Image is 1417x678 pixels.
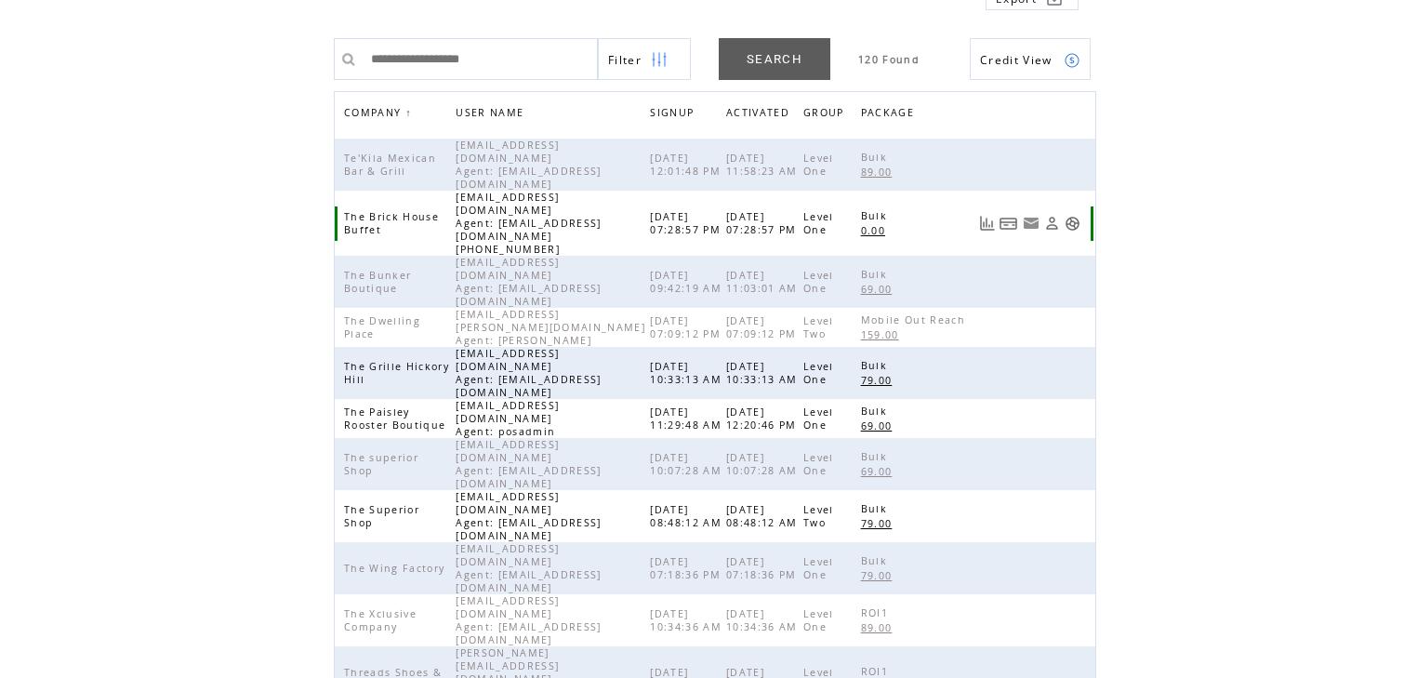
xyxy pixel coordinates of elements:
span: [DATE] 10:34:36 AM [726,607,802,633]
span: COMPANY [344,101,405,128]
span: The superior Shop [344,451,418,477]
span: GROUP [803,101,849,128]
span: USER NAME [456,101,528,128]
a: Resend welcome email to this user [1023,215,1040,232]
span: The Wing Factory [344,562,449,575]
span: [EMAIL_ADDRESS][DOMAIN_NAME] Agent: [EMAIL_ADDRESS][DOMAIN_NAME] [PHONE_NUMBER] [456,191,601,256]
a: Filter [598,38,691,80]
a: 79.00 [861,515,902,531]
a: 69.00 [861,418,902,433]
a: View Usage [979,216,995,232]
a: View Profile [1044,216,1060,232]
span: [DATE] 12:20:46 PM [726,405,801,432]
span: Show filters [608,52,642,68]
a: 69.00 [861,281,902,297]
span: [DATE] 10:07:28 AM [726,451,802,477]
span: 69.00 [861,283,897,296]
span: Bulk [861,151,892,164]
span: SIGNUP [650,101,698,128]
span: The Paisley Rooster Boutique [344,405,450,432]
span: [DATE] 08:48:12 AM [726,503,802,529]
span: ROI1 [861,665,893,678]
span: [DATE] 07:28:57 PM [726,210,801,236]
span: Level One [803,405,834,432]
span: [DATE] 11:58:23 AM [726,152,802,178]
span: [DATE] 10:33:13 AM [726,360,802,386]
span: [DATE] 08:48:12 AM [650,503,726,529]
span: Level One [803,607,834,633]
span: Bulk [861,554,892,567]
span: The Xclusive Company [344,607,417,633]
a: USER NAME [456,106,528,117]
span: [DATE] 10:33:13 AM [650,360,726,386]
a: PACKAGE [861,101,923,128]
span: [DATE] 07:09:12 PM [650,314,725,340]
span: [DATE] 07:18:36 PM [726,555,801,581]
span: Level One [803,555,834,581]
span: Level Two [803,503,834,529]
a: COMPANY↑ [344,107,412,118]
span: [EMAIL_ADDRESS][DOMAIN_NAME] Agent: [EMAIL_ADDRESS][DOMAIN_NAME] [456,490,601,542]
span: Te'Kila Mexican Bar & Grill [344,152,436,178]
span: 120 Found [858,53,920,66]
span: [DATE] 11:03:01 AM [726,269,802,295]
span: ACTIVATED [726,101,794,128]
a: 0.00 [861,222,894,238]
span: Bulk [861,405,892,418]
span: The Bunker Boutique [344,269,411,295]
a: View Bills [1000,216,1018,232]
span: The Grille Hickory Hill [344,360,449,386]
span: 89.00 [861,166,897,179]
span: [EMAIL_ADDRESS][DOMAIN_NAME] Agent: [EMAIL_ADDRESS][DOMAIN_NAME] [456,256,601,308]
a: GROUP [803,101,854,128]
span: [EMAIL_ADDRESS][PERSON_NAME][DOMAIN_NAME] Agent: [PERSON_NAME] [456,308,645,347]
a: 89.00 [861,164,902,179]
span: The Dwelling Place [344,314,420,340]
span: [DATE] 07:18:36 PM [650,555,725,581]
span: 79.00 [861,374,897,387]
span: Level One [803,360,834,386]
a: SIGNUP [650,106,698,117]
span: PACKAGE [861,101,919,128]
span: Bulk [861,209,892,222]
img: filters.png [651,39,668,81]
span: The Superior Shop [344,503,419,529]
span: 79.00 [861,569,897,582]
span: [DATE] 11:29:48 AM [650,405,726,432]
span: [EMAIL_ADDRESS][DOMAIN_NAME] Agent: [EMAIL_ADDRESS][DOMAIN_NAME] [456,542,601,594]
a: ACTIVATED [726,101,799,128]
a: Support [1065,216,1080,232]
span: [DATE] 12:01:48 PM [650,152,725,178]
a: 79.00 [861,567,902,583]
img: credits.png [1064,52,1080,69]
span: 159.00 [861,328,904,341]
span: [DATE] 07:09:12 PM [726,314,801,340]
span: Level One [803,451,834,477]
span: 69.00 [861,419,897,432]
span: ROI1 [861,606,893,619]
span: [DATE] 09:42:19 AM [650,269,726,295]
span: Bulk [861,502,892,515]
span: Show Credits View [980,52,1053,68]
a: 159.00 [861,326,908,342]
span: Mobile Out Reach [861,313,970,326]
a: 89.00 [861,619,902,635]
span: [EMAIL_ADDRESS][DOMAIN_NAME] Agent: posadmin [456,399,560,438]
span: [DATE] 10:34:36 AM [650,607,726,633]
span: Bulk [861,450,892,463]
span: 89.00 [861,621,897,634]
a: 79.00 [861,372,902,388]
a: Credit View [970,38,1091,80]
span: 69.00 [861,465,897,478]
span: Level One [803,210,834,236]
span: 79.00 [861,517,897,530]
a: 69.00 [861,463,902,479]
span: [EMAIL_ADDRESS][DOMAIN_NAME] Agent: [EMAIL_ADDRESS][DOMAIN_NAME] [456,438,601,490]
span: [EMAIL_ADDRESS][DOMAIN_NAME] Agent: [EMAIL_ADDRESS][DOMAIN_NAME] [456,139,601,191]
span: The Brick House Buffet [344,210,439,236]
span: [DATE] 10:07:28 AM [650,451,726,477]
a: SEARCH [719,38,830,80]
span: Bulk [861,359,892,372]
span: Level One [803,152,834,178]
span: Level One [803,269,834,295]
